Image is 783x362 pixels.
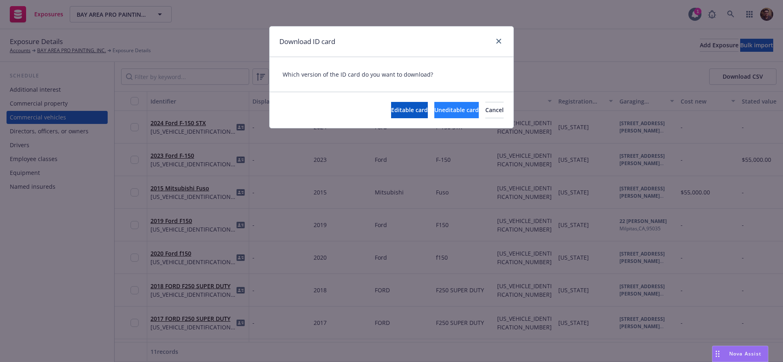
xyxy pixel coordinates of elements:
[712,346,768,362] button: Nova Assist
[279,36,335,47] h1: Download ID card
[729,350,761,357] span: Nova Assist
[434,106,479,114] span: Uneditable card
[494,36,504,46] a: close
[391,106,428,114] span: Editable card
[485,102,504,118] button: Cancel
[391,102,428,118] button: Editable card
[283,71,433,78] span: Which version of the ID card do you want to download?
[712,346,723,362] div: Drag to move
[434,102,479,118] button: Uneditable card
[485,106,504,114] span: Cancel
